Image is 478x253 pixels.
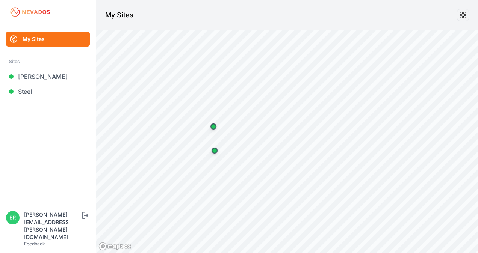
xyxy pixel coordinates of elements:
a: Mapbox logo [98,242,132,251]
div: Map marker [206,119,221,134]
div: Sites [9,57,87,66]
canvas: Map [96,30,478,253]
div: [PERSON_NAME][EMAIL_ADDRESS][PERSON_NAME][DOMAIN_NAME] [24,211,80,241]
a: My Sites [6,32,90,47]
img: erik.ordorica@solvenergy.com [6,211,20,224]
img: Nevados [9,6,51,18]
div: Map marker [207,143,222,158]
a: Steel [6,84,90,99]
a: [PERSON_NAME] [6,69,90,84]
h1: My Sites [105,10,133,20]
a: Feedback [24,241,45,247]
